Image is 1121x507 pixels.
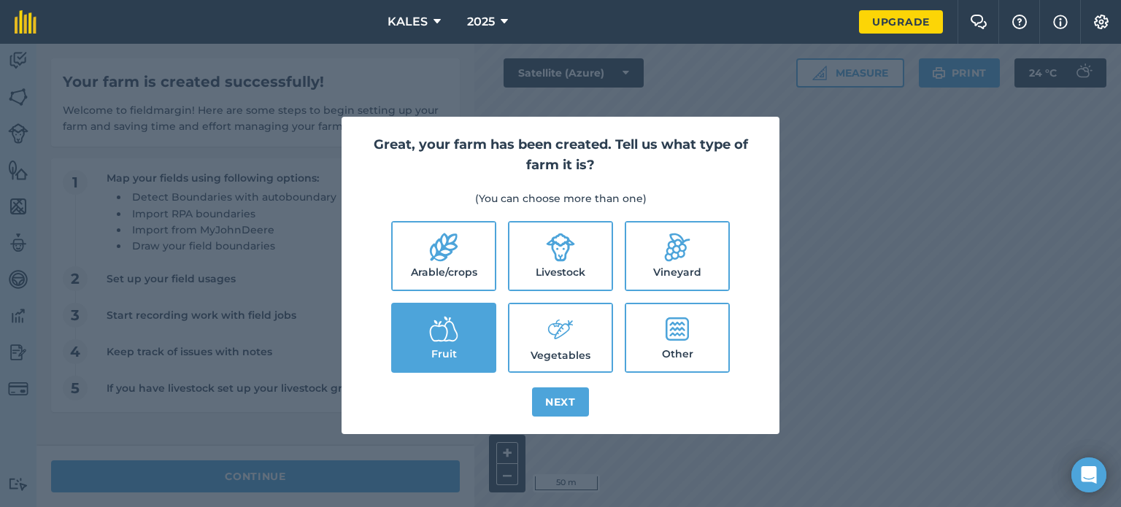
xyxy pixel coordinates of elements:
[15,10,36,34] img: fieldmargin Logo
[970,15,987,29] img: Two speech bubbles overlapping with the left bubble in the forefront
[509,304,612,371] label: Vegetables
[532,387,589,417] button: Next
[1071,457,1106,492] div: Open Intercom Messenger
[626,222,728,290] label: Vineyard
[1053,13,1068,31] img: svg+xml;base64,PHN2ZyB4bWxucz0iaHR0cDovL3d3dy53My5vcmcvMjAwMC9zdmciIHdpZHRoPSIxNyIgaGVpZ2h0PSIxNy...
[359,134,762,177] h2: Great, your farm has been created. Tell us what type of farm it is?
[393,304,495,371] label: Fruit
[359,190,762,206] p: (You can choose more than one)
[1011,15,1028,29] img: A question mark icon
[388,13,428,31] span: KALES
[509,222,612,290] label: Livestock
[393,222,495,290] label: Arable/crops
[467,13,495,31] span: 2025
[1093,15,1110,29] img: A cog icon
[859,10,943,34] a: Upgrade
[626,304,728,371] label: Other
